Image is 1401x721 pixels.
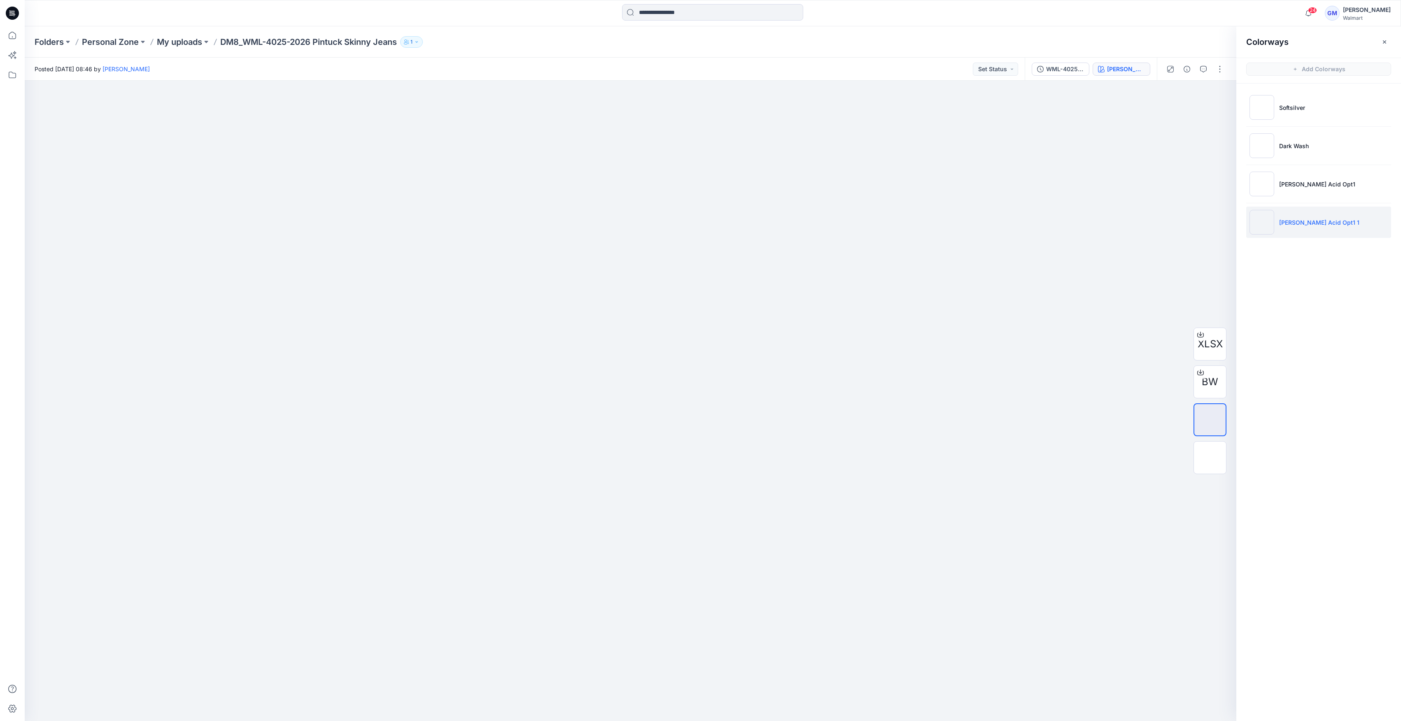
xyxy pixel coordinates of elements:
img: Sandy Acid Opt1 [1249,172,1274,196]
div: [PERSON_NAME] [1343,5,1391,15]
p: 1 [410,37,413,47]
div: WML-4025-2026 Pintuck Skinny Jeans_Full Colorway [1046,65,1084,74]
span: BW [1202,374,1218,389]
h2: Colorways [1246,37,1289,47]
img: Sandy Acid Opt1 1 [1249,210,1274,235]
p: DM8_WML-4025-2026 Pintuck Skinny Jeans [220,36,397,48]
a: My uploads [157,36,202,48]
span: Posted [DATE] 08:46 by [35,65,150,73]
div: GM [1325,6,1340,21]
p: Softsilver [1279,103,1305,112]
button: 1 [400,36,423,48]
img: Dark Wash [1249,133,1274,158]
div: [PERSON_NAME] Acid Opt1 1 [1107,65,1145,74]
a: [PERSON_NAME] [103,65,150,72]
span: XLSX [1198,337,1223,351]
button: [PERSON_NAME] Acid Opt1 1 [1093,63,1150,76]
p: [PERSON_NAME] Acid Opt1 [1279,180,1355,188]
button: WML-4025-2026 Pintuck Skinny Jeans_Full Colorway [1032,63,1089,76]
a: Personal Zone [82,36,139,48]
img: Softsilver [1249,95,1274,120]
p: [PERSON_NAME] Acid Opt1 1 [1279,218,1359,227]
a: Folders [35,36,64,48]
button: Details [1180,63,1194,76]
p: Dark Wash [1279,142,1309,150]
div: Walmart [1343,15,1391,21]
span: 24 [1308,7,1317,14]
